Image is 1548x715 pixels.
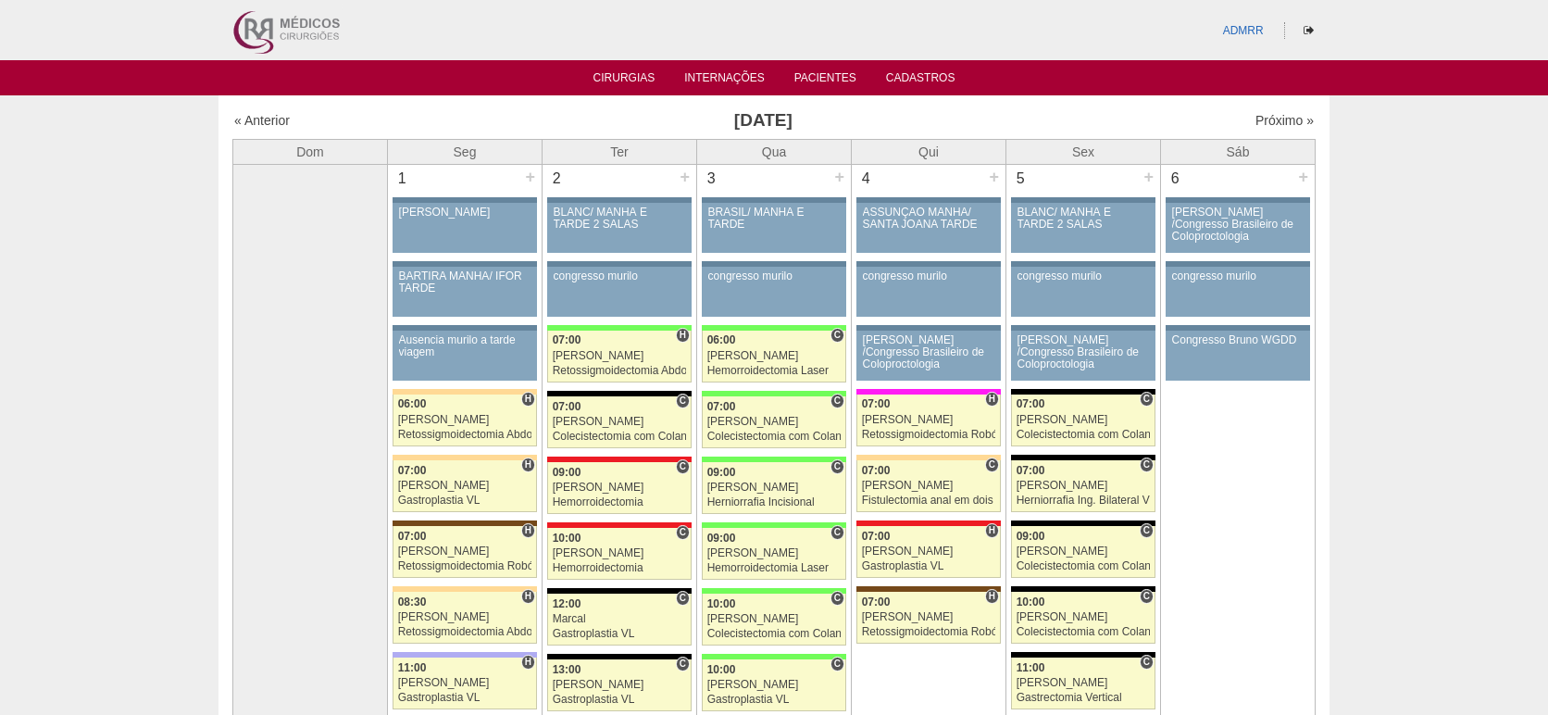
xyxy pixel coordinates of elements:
[393,658,537,709] a: H 11:00 [PERSON_NAME] Gastroplastia VL
[862,480,996,492] div: [PERSON_NAME]
[1011,325,1155,331] div: Key: Aviso
[554,207,686,231] div: BLANC/ MANHÃ E TARDE 2 SALAS
[707,532,736,545] span: 09:00
[553,466,581,479] span: 09:00
[553,562,687,574] div: Hemorroidectomia
[388,165,417,193] div: 1
[521,392,535,407] span: Hospital
[398,546,532,558] div: [PERSON_NAME]
[1011,658,1155,709] a: C 11:00 [PERSON_NAME] Gastrectomia Vertical
[862,611,996,623] div: [PERSON_NAME]
[1011,267,1155,317] a: congresso murilo
[398,495,532,507] div: Gastroplastia VL
[1166,197,1310,203] div: Key: Aviso
[1172,334,1305,346] div: Congresso Bruno WGDD
[399,207,531,219] div: [PERSON_NAME]
[393,526,537,578] a: H 07:00 [PERSON_NAME] Retossigmoidectomia Robótica
[393,592,537,644] a: H 08:30 [PERSON_NAME] Retossigmoidectomia Abdominal VL
[794,71,856,90] a: Pacientes
[702,331,846,383] a: C 06:00 [PERSON_NAME] Hemorroidectomia Laser
[1017,480,1151,492] div: [PERSON_NAME]
[708,270,841,282] div: congresso murilo
[553,416,687,428] div: [PERSON_NAME]
[856,389,1001,395] div: Key: Pro Matre
[862,560,996,572] div: Gastroplastia VL
[393,460,537,512] a: H 07:00 [PERSON_NAME] Gastroplastia VL
[862,495,996,507] div: Fistulectomia anal em dois tempos
[985,392,999,407] span: Hospital
[856,460,1001,512] a: C 07:00 [PERSON_NAME] Fistulectomia anal em dois tempos
[830,525,844,540] span: Consultório
[1161,139,1316,164] th: Sáb
[852,139,1006,164] th: Qui
[553,431,687,443] div: Colecistectomia com Colangiografia VL
[702,654,846,659] div: Key: Brasil
[707,365,842,377] div: Hemorroidectomia Laser
[1011,586,1155,592] div: Key: Blanc
[707,466,736,479] span: 09:00
[1017,495,1151,507] div: Herniorrafia Ing. Bilateral VL
[398,429,532,441] div: Retossigmoidectomia Abdominal VL
[985,523,999,538] span: Hospital
[707,482,842,494] div: [PERSON_NAME]
[1006,139,1161,164] th: Sex
[1011,395,1155,446] a: C 07:00 [PERSON_NAME] Colecistectomia com Colangiografia VL
[398,596,427,608] span: 08:30
[1011,197,1155,203] div: Key: Aviso
[398,626,532,638] div: Retossigmoidectomia Abdominal VL
[702,203,846,253] a: BRASIL/ MANHÃ E TARDE
[553,365,687,377] div: Retossigmoidectomia Abdominal VL
[985,589,999,604] span: Hospital
[1141,165,1156,189] div: +
[831,165,847,189] div: +
[862,397,891,410] span: 07:00
[697,139,852,164] th: Qua
[702,457,846,462] div: Key: Brasil
[707,679,842,691] div: [PERSON_NAME]
[393,521,537,526] div: Key: Santa Joana
[553,663,581,676] span: 13:00
[856,586,1001,592] div: Key: Santa Joana
[553,679,687,691] div: [PERSON_NAME]
[1140,392,1154,407] span: Consultório
[493,107,1033,134] h3: [DATE]
[553,613,687,625] div: Marcal
[547,528,692,580] a: C 10:00 [PERSON_NAME] Hemorroidectomia
[676,525,690,540] span: Consultório
[1140,523,1154,538] span: Consultório
[707,400,736,413] span: 07:00
[522,165,538,189] div: +
[393,197,537,203] div: Key: Aviso
[1017,429,1151,441] div: Colecistectomia com Colangiografia VL
[856,455,1001,460] div: Key: Bartira
[547,659,692,711] a: C 13:00 [PERSON_NAME] Gastroplastia VL
[707,431,842,443] div: Colecistectomia com Colangiografia VL
[707,496,842,508] div: Herniorrafia Incisional
[521,589,535,604] span: Hospital
[1295,165,1311,189] div: +
[547,654,692,659] div: Key: Blanc
[697,165,726,193] div: 3
[856,261,1001,267] div: Key: Aviso
[547,462,692,514] a: C 09:00 [PERSON_NAME] Hemorroidectomia
[1140,589,1154,604] span: Consultório
[702,261,846,267] div: Key: Aviso
[547,203,692,253] a: BLANC/ MANHÃ E TARDE 2 SALAS
[830,394,844,408] span: Consultório
[1223,24,1264,37] a: ADMRR
[702,522,846,528] div: Key: Brasil
[702,391,846,396] div: Key: Brasil
[1140,655,1154,670] span: Consultório
[856,197,1001,203] div: Key: Aviso
[553,350,687,362] div: [PERSON_NAME]
[1017,530,1045,543] span: 09:00
[1166,267,1310,317] a: congresso murilo
[1011,652,1155,658] div: Key: Blanc
[856,331,1001,381] a: [PERSON_NAME] /Congresso Brasileiro de Coloproctologia
[1017,661,1045,674] span: 11:00
[554,270,686,282] div: congresso murilo
[553,482,687,494] div: [PERSON_NAME]
[856,526,1001,578] a: H 07:00 [PERSON_NAME] Gastroplastia VL
[234,113,290,128] a: « Anterior
[856,395,1001,446] a: H 07:00 [PERSON_NAME] Retossigmoidectomia Robótica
